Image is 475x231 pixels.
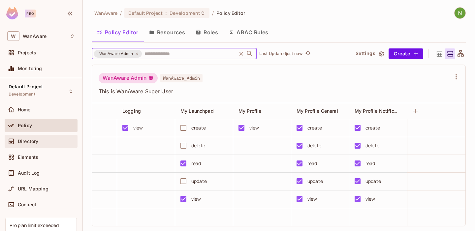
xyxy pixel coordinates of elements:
[18,155,38,160] span: Elements
[18,107,31,112] span: Home
[120,10,122,16] li: /
[297,108,338,114] span: My Profile General
[10,222,59,228] div: Pro plan limit exceeded
[191,142,205,149] div: delete
[190,24,223,41] button: Roles
[212,10,214,16] li: /
[170,10,200,16] span: Development
[191,195,201,203] div: view
[191,160,201,167] div: read
[180,108,214,114] span: My Launchpad
[223,24,274,41] button: ABAC Rules
[18,123,32,128] span: Policy
[249,124,259,131] div: view
[307,142,321,149] div: delete
[237,49,246,58] button: Clear
[6,7,18,19] img: SReyMgAAAABJRU5ErkJggg==
[9,84,43,89] span: Default Project
[307,124,322,131] div: create
[99,73,158,83] div: WanAware Admin
[18,202,36,207] span: Connect
[94,10,117,16] span: the active workspace
[18,170,40,176] span: Audit Log
[95,50,137,57] span: WanAware Admin
[365,124,380,131] div: create
[307,195,317,203] div: view
[133,124,143,131] div: view
[160,74,203,82] span: WanAware_Admin
[353,48,386,59] button: Settings
[23,34,47,39] span: Workspace: WanAware
[365,160,375,167] div: read
[305,50,311,57] span: refresh
[144,24,190,41] button: Resources
[99,88,451,95] span: This is WanAware Super User
[9,92,35,97] span: Development
[25,10,36,17] div: Pro
[216,10,245,16] span: Policy Editor
[259,51,302,56] p: Last Updated just now
[18,50,36,55] span: Projects
[7,31,19,41] span: W
[191,124,206,131] div: create
[302,50,312,58] span: Click to refresh data
[365,142,379,149] div: delete
[128,10,163,16] span: Default Project
[122,108,141,114] span: Logging
[238,108,262,114] span: My Profile
[389,48,423,59] button: Create
[307,178,323,185] div: update
[245,49,254,58] button: Open
[191,178,207,185] div: update
[94,50,142,58] div: WanAware Admin
[18,66,42,71] span: Monitoring
[304,50,312,58] button: refresh
[307,160,317,167] div: read
[92,24,144,41] button: Policy Editor
[18,186,48,191] span: URL Mapping
[365,195,375,203] div: view
[355,108,408,114] span: My Profile Notifications
[165,11,167,16] span: :
[18,139,38,144] span: Directory
[365,178,381,185] div: update
[455,8,465,18] img: Navanath Jadhav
